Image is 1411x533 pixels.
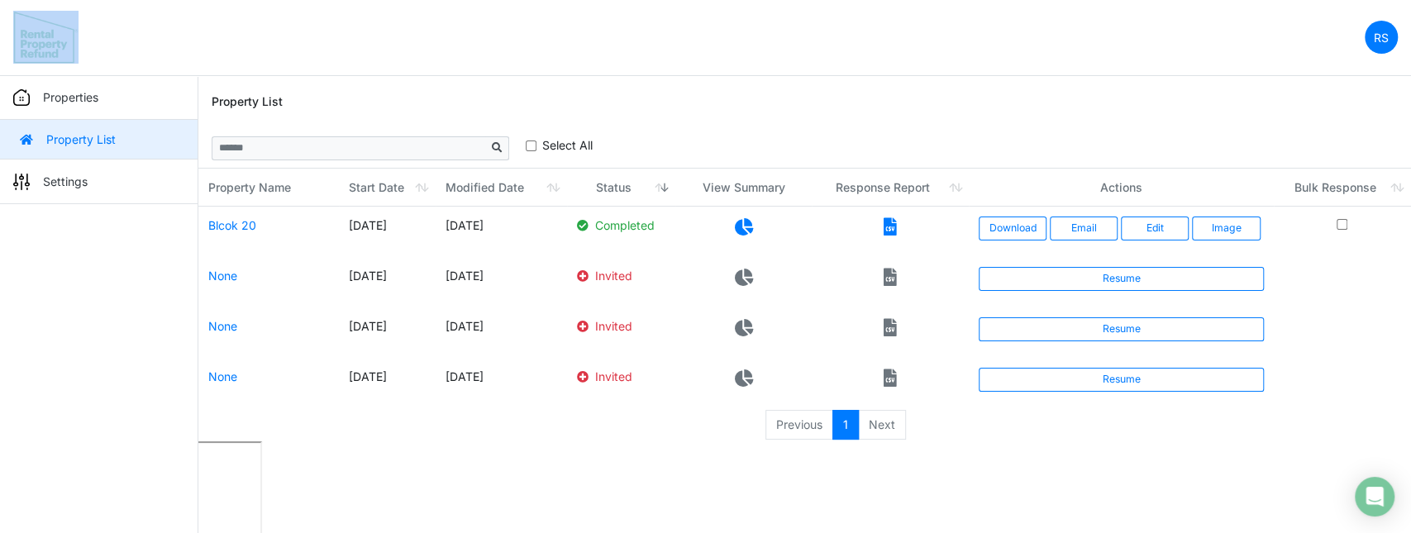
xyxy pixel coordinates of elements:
[577,368,665,385] p: Invited
[979,267,1263,290] a: Resume
[1355,477,1394,516] div: Open Intercom Messenger
[1121,217,1189,240] a: Edit
[979,368,1263,391] a: Resume
[1374,29,1389,46] p: RS
[198,169,339,207] th: Property Name: activate to sort column ascending
[13,174,30,190] img: sidemenu_settings.png
[1365,21,1398,54] a: RS
[1192,217,1260,240] button: Image
[339,307,436,358] td: [DATE]
[436,358,567,408] td: [DATE]
[339,169,436,207] th: Start Date: activate to sort column ascending
[979,317,1263,340] a: Resume
[577,217,665,234] p: Completed
[577,267,665,284] p: Invited
[208,369,237,383] a: None
[1274,169,1411,207] th: Bulk Response: activate to sort column ascending
[13,11,79,64] img: spp logo
[208,218,256,232] a: Blcok 20
[339,358,436,408] td: [DATE]
[542,136,593,154] label: Select All
[436,207,567,257] td: [DATE]
[13,89,30,106] img: sidemenu_properties.png
[567,169,675,207] th: Status: activate to sort column ascending
[339,207,436,257] td: [DATE]
[436,257,567,307] td: [DATE]
[212,95,283,109] h6: Property List
[436,169,567,207] th: Modified Date: activate to sort column ascending
[1050,217,1118,240] button: Email
[208,269,237,283] a: None
[812,169,970,207] th: Response Report: activate to sort column ascending
[212,136,486,159] input: Sizing example input
[436,307,567,358] td: [DATE]
[339,257,436,307] td: [DATE]
[577,317,665,335] p: Invited
[43,88,98,106] p: Properties
[43,173,88,190] p: Settings
[979,217,1046,240] a: Download
[208,319,237,333] a: None
[675,169,811,207] th: View Summary
[832,410,859,440] a: 1
[969,169,1273,207] th: Actions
